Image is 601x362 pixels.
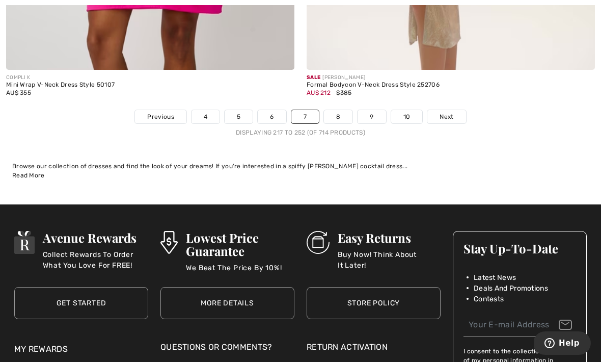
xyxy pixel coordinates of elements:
[43,231,148,244] h3: Avenue Rewards
[336,89,351,96] span: $385
[160,341,294,358] div: Questions or Comments?
[427,110,466,123] a: Next
[186,263,294,283] p: We Beat The Price By 10%!
[135,110,186,123] a: Previous
[258,110,286,123] a: 6
[192,110,220,123] a: 4
[43,249,148,270] p: Collect Rewards To Order What You Love For FREE!
[358,110,386,123] a: 9
[534,331,591,357] iframe: Opens a widget where you can find more information
[12,172,45,179] span: Read More
[307,89,331,96] span: AU$ 212
[160,231,178,254] img: Lowest Price Guarantee
[14,231,35,254] img: Avenue Rewards
[338,231,441,244] h3: Easy Returns
[14,344,68,354] a: My Rewards
[307,287,441,319] a: Store Policy
[307,341,441,353] a: Return Activation
[440,112,453,121] span: Next
[474,294,504,304] span: Contests
[324,110,352,123] a: 8
[6,82,294,89] div: Mini Wrap V-Neck Dress Style 50107
[6,89,31,96] span: AU$ 355
[474,283,548,294] span: Deals And Promotions
[307,231,330,254] img: Easy Returns
[463,242,576,255] h3: Stay Up-To-Date
[307,74,595,82] div: [PERSON_NAME]
[474,272,516,283] span: Latest News
[6,74,294,82] div: COMPLI K
[147,112,174,121] span: Previous
[307,74,320,81] span: Sale
[463,314,576,337] input: Your E-mail Address
[307,82,595,89] div: Formal Bodycon V-Neck Dress Style 252706
[338,249,441,270] p: Buy Now! Think About It Later!
[160,287,294,319] a: More Details
[291,110,319,123] a: 7
[12,162,589,171] div: Browse our collection of dresses and find the look of your dreams! If you're interested in a spif...
[14,287,148,319] a: Get Started
[186,231,294,257] h3: Lowest Price Guarantee
[225,110,253,123] a: 5
[391,110,423,123] a: 10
